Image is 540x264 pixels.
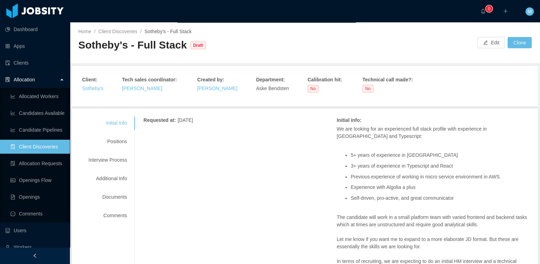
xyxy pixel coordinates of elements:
[10,207,64,221] a: icon: messageComments
[351,185,530,190] li: Experience with Algolia a plus
[94,29,95,34] span: /
[80,135,135,148] div: Positions
[351,163,530,169] li: 3+ years of experience in Typescript and React
[143,117,176,123] strong: Requested at :
[140,29,142,34] span: /
[5,39,64,53] a: icon: appstoreApps
[10,89,64,103] a: icon: line-chartAllocated Workers
[78,38,187,52] div: Sotheby's - Full Stack
[5,22,64,36] a: icon: pie-chartDashboard
[190,42,206,49] span: Draft
[5,77,10,82] i: icon: solution
[197,77,224,82] strong: Created by :
[5,223,64,237] a: icon: robotUsers
[80,191,135,204] div: Documents
[5,56,64,70] a: icon: auditClients
[14,77,35,82] span: Allocation
[80,172,135,185] div: Additional Info
[10,123,64,137] a: icon: line-chartCandidate Pipelines
[80,154,135,167] div: Interview Process
[122,86,162,91] a: [PERSON_NAME]
[337,236,530,250] p: Let me know if you want me to expand to a more elaborate JD format. But these are essentially the...
[10,156,64,170] a: icon: file-doneAllocation Requests
[481,9,485,14] i: icon: bell
[256,77,285,82] strong: Department :
[337,125,530,140] p: We are looking for an experienced full stack profile with experience in [GEOGRAPHIC_DATA] and Typ...
[527,7,532,16] span: M
[10,106,64,120] a: icon: line-chartCandidates Available
[308,77,342,82] strong: Calibration hit :
[308,85,318,93] span: No
[10,190,64,204] a: icon: file-textOpenings
[122,77,177,82] strong: Tech sales coordinator :
[78,29,91,34] a: Home
[477,37,505,48] button: icon: editEdit
[10,173,64,187] a: icon: idcardOpenings Flow
[178,117,193,123] span: [DATE]
[507,37,532,48] button: Clone
[80,209,135,222] div: Comments
[351,153,530,158] li: 5+ years of experience in [GEOGRAPHIC_DATA]
[337,117,361,123] strong: Initial info :
[82,77,98,82] strong: Client :
[80,117,135,130] div: Initial Info
[362,85,373,93] span: No
[485,5,492,12] sup: 0
[351,196,530,201] li: Self-driven, pro-active, and great communicator
[362,77,413,82] strong: Technical call made? :
[503,9,508,14] i: icon: plus
[10,140,64,154] a: icon: file-searchClient Discoveries
[144,29,192,34] span: Sotheby's - Full Stack
[5,240,64,254] a: icon: userWorkers
[351,174,530,179] li: Previous experience of working in micro service environment in AWS.
[98,29,137,34] a: Client Discoveries
[256,86,289,91] span: Aske Bendsten
[82,86,103,91] a: Sotheby's
[337,214,530,228] p: The candidate will work in a small platform team with varied frontend and backend tasks which at ...
[197,86,237,91] a: [PERSON_NAME]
